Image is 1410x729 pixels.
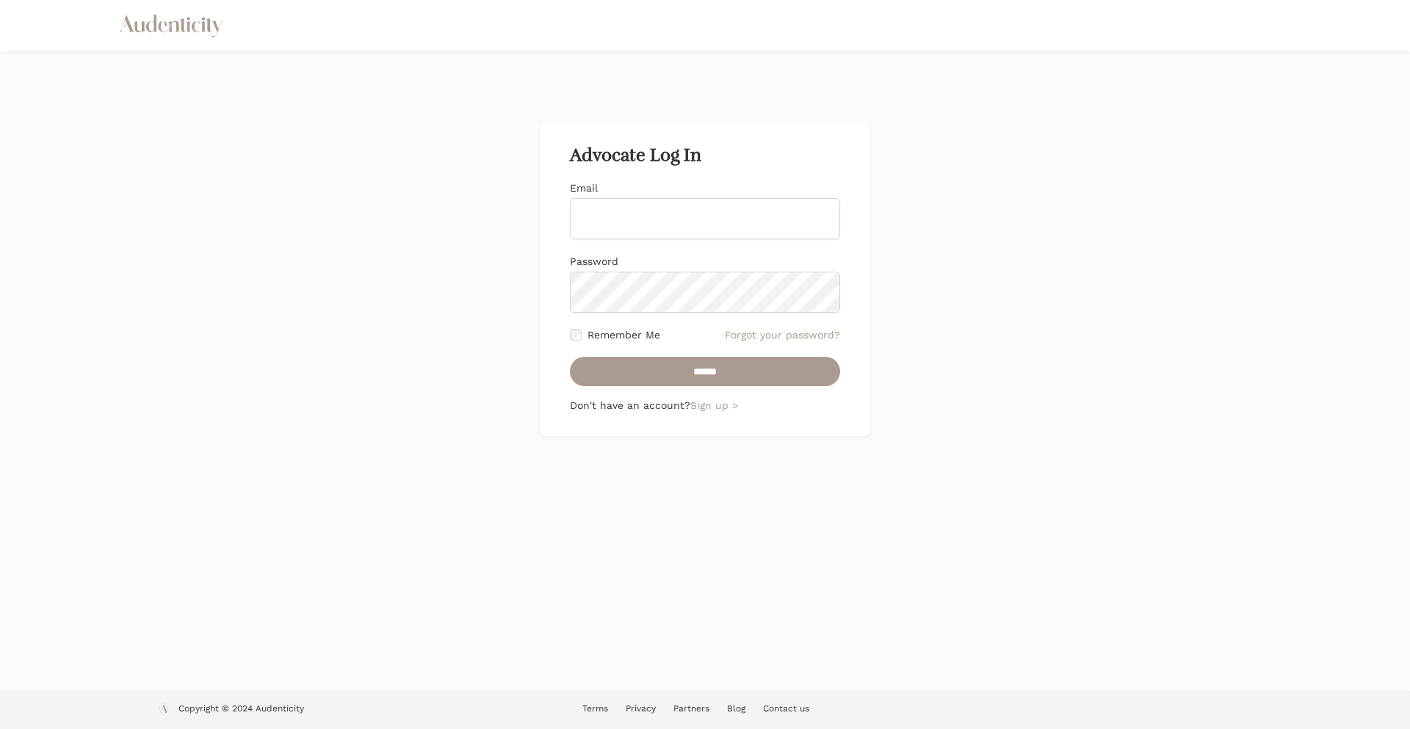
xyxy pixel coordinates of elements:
a: Partners [673,703,709,714]
a: Sign up > [690,399,738,411]
a: Contact us [763,703,809,714]
a: Terms [582,703,608,714]
h2: Advocate Log In [570,145,840,166]
label: Remember Me [587,327,660,342]
a: Forgot your password? [725,327,840,342]
label: Email [570,182,598,194]
label: Password [570,255,618,267]
p: Copyright © 2024 Audenticity [178,703,304,717]
a: Privacy [626,703,656,714]
a: Blog [727,703,745,714]
p: Don't have an account? [570,398,840,413]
